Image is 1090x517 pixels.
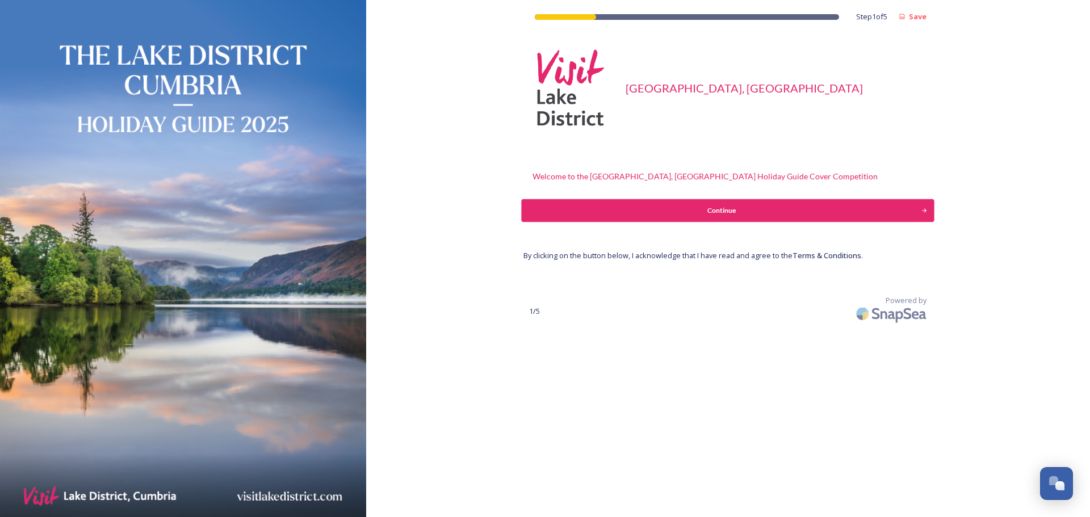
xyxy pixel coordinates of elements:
span: By clicking on the button below, I acknowledge that I have read and agree to the . [523,250,863,261]
span: Powered by [886,295,927,306]
a: Terms & Conditions [793,250,861,260]
div: Continue [528,205,916,216]
span: 1 / 5 [529,306,540,317]
span: Step 1 of 5 [856,11,887,22]
strong: Save [909,11,927,22]
img: Square-VLD-Logo-Pink-Grey.png [529,45,614,131]
div: [GEOGRAPHIC_DATA], [GEOGRAPHIC_DATA] [626,79,863,96]
button: Continue [522,199,934,222]
img: SnapSea Logo [853,300,932,327]
div: Welcome to the [GEOGRAPHIC_DATA], [GEOGRAPHIC_DATA] Holiday Guide Cover Competition [523,165,887,188]
button: Open Chat [1040,467,1073,500]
